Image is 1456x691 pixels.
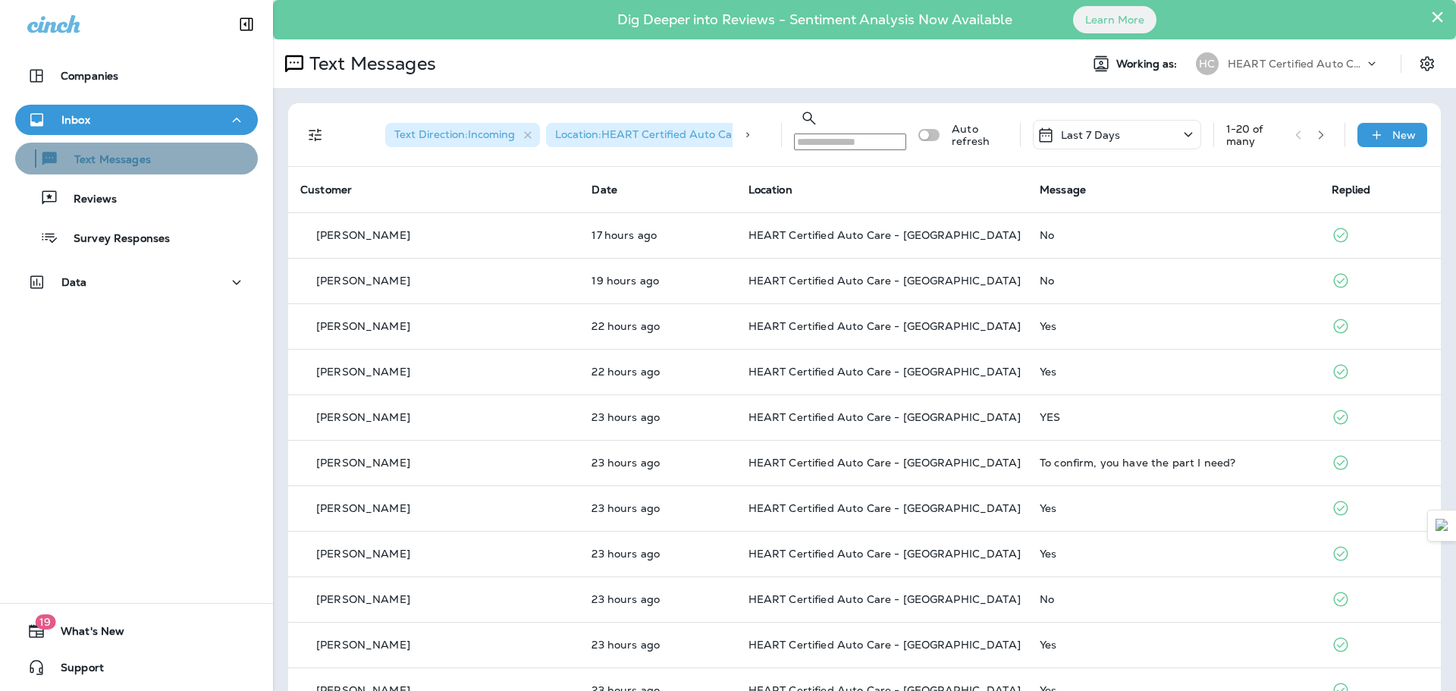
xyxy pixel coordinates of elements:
div: Yes [1040,639,1307,651]
p: Text Messages [303,52,436,75]
span: HEART Certified Auto Care - [GEOGRAPHIC_DATA] [748,228,1021,242]
button: Companies [15,61,258,91]
p: Reviews [58,193,117,207]
p: Oct 8, 2025 09:06 AM [591,411,723,423]
div: YES [1040,411,1307,423]
span: Location : HEART Certified Auto Care - [GEOGRAPHIC_DATA] [555,127,870,141]
p: Oct 8, 2025 09:05 AM [591,639,723,651]
p: Inbox [61,114,90,126]
div: Location:HEART Certified Auto Care - [GEOGRAPHIC_DATA] [546,123,819,147]
div: Yes [1040,366,1307,378]
button: Close [1430,5,1445,29]
span: Message [1040,183,1086,196]
div: Yes [1040,548,1307,560]
span: HEART Certified Auto Care - [GEOGRAPHIC_DATA] [748,274,1021,287]
button: Learn More [1073,6,1156,33]
span: HEART Certified Auto Care - [GEOGRAPHIC_DATA] [748,410,1021,424]
span: HEART Certified Auto Care - [GEOGRAPHIC_DATA] [748,319,1021,333]
div: To confirm, you have the part I need? [1040,457,1307,469]
div: No [1040,229,1307,241]
span: HEART Certified Auto Care - [GEOGRAPHIC_DATA] [748,547,1021,561]
button: Survey Responses [15,221,258,253]
span: Location [748,183,792,196]
p: Auto refresh [952,123,1007,147]
span: Text Direction : Incoming [394,127,515,141]
p: Oct 8, 2025 09:05 AM [591,548,723,560]
p: [PERSON_NAME] [316,275,410,287]
p: HEART Certified Auto Care [1228,58,1364,70]
button: Data [15,267,258,297]
p: Text Messages [59,153,151,168]
p: Data [61,276,87,288]
span: Replied [1332,183,1371,196]
p: [PERSON_NAME] [316,639,410,651]
button: Collapse Search [794,103,824,133]
div: Yes [1040,502,1307,514]
span: HEART Certified Auto Care - [GEOGRAPHIC_DATA] [748,456,1021,470]
button: Filters [300,120,331,150]
span: HEART Certified Auto Care - [GEOGRAPHIC_DATA] [748,365,1021,378]
span: 19 [35,614,55,630]
span: HEART Certified Auto Care - [GEOGRAPHIC_DATA] [748,638,1021,652]
div: No [1040,275,1307,287]
p: [PERSON_NAME] [316,593,410,605]
p: [PERSON_NAME] [316,411,410,423]
p: Survey Responses [58,232,170,247]
p: Dig Deeper into Reviews - Sentiment Analysis Now Available [573,17,1056,22]
p: Companies [61,70,118,82]
div: No [1040,593,1307,605]
p: [PERSON_NAME] [316,502,410,514]
button: Collapse Sidebar [225,9,268,39]
img: Detect Auto [1436,519,1449,532]
p: [PERSON_NAME] [316,229,410,241]
span: Customer [300,183,352,196]
button: Text Messages [15,143,258,174]
button: Support [15,652,258,683]
button: Reviews [15,182,258,214]
p: [PERSON_NAME] [316,320,410,332]
p: [PERSON_NAME] [316,457,410,469]
p: New [1392,129,1416,141]
span: What's New [45,625,124,643]
button: Inbox [15,105,258,135]
p: Oct 8, 2025 10:15 AM [591,320,723,332]
div: Yes [1040,320,1307,332]
span: HEART Certified Auto Care - [GEOGRAPHIC_DATA] [748,501,1021,515]
div: HC [1196,52,1219,75]
p: [PERSON_NAME] [316,548,410,560]
button: 19What's New [15,616,258,646]
div: 1 - 20 of many [1226,123,1283,147]
p: Oct 8, 2025 09:39 AM [591,366,723,378]
p: Last 7 Days [1061,129,1121,141]
p: Oct 8, 2025 09:06 AM [591,457,723,469]
p: Oct 8, 2025 12:43 PM [591,275,723,287]
p: [PERSON_NAME] [316,366,410,378]
p: Oct 8, 2025 02:37 PM [591,229,723,241]
div: Text Direction:Incoming [385,123,540,147]
span: Working as: [1116,58,1181,71]
span: Support [45,661,104,680]
p: Oct 8, 2025 09:05 AM [591,593,723,605]
button: Settings [1414,50,1441,77]
span: HEART Certified Auto Care - [GEOGRAPHIC_DATA] [748,592,1021,606]
p: Oct 8, 2025 09:06 AM [591,502,723,514]
span: Date [591,183,617,196]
